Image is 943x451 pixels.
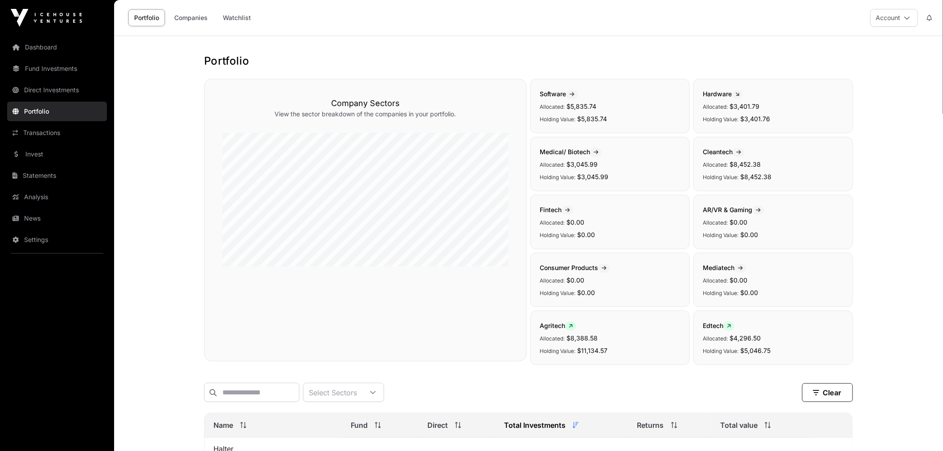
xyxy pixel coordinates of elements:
[540,290,575,296] span: Holding Value:
[351,420,368,430] span: Fund
[703,103,728,110] span: Allocated:
[740,115,770,123] span: $3,401.76
[11,9,82,27] img: Icehouse Ventures Logo
[540,335,565,342] span: Allocated:
[577,115,607,123] span: $5,835.74
[703,264,746,271] span: Mediatech
[7,59,107,78] a: Fund Investments
[740,173,771,180] span: $8,452.38
[7,187,107,207] a: Analysis
[7,102,107,121] a: Portfolio
[898,408,943,451] iframe: Chat Widget
[504,420,566,430] span: Total Investments
[703,277,728,284] span: Allocated:
[128,9,165,26] a: Portfolio
[577,173,608,180] span: $3,045.99
[540,148,602,156] span: Medical/ Biotech
[217,9,257,26] a: Watchlist
[703,348,738,354] span: Holding Value:
[7,123,107,143] a: Transactions
[703,174,738,180] span: Holding Value:
[703,335,728,342] span: Allocated:
[540,103,565,110] span: Allocated:
[566,334,598,342] span: $8,388.58
[703,219,728,226] span: Allocated:
[703,148,745,156] span: Cleantech
[703,322,734,329] span: Edtech
[740,347,771,354] span: $5,046.75
[703,290,738,296] span: Holding Value:
[540,174,575,180] span: Holding Value:
[637,420,664,430] span: Returns
[303,383,362,402] div: Select Sectors
[566,102,596,110] span: $5,835.74
[720,420,758,430] span: Total value
[540,219,565,226] span: Allocated:
[7,166,107,185] a: Statements
[730,102,759,110] span: $3,401.79
[222,110,508,119] p: View the sector breakdown of the companies in your portfolio.
[703,90,743,98] span: Hardware
[703,161,728,168] span: Allocated:
[168,9,213,26] a: Companies
[870,9,918,27] button: Account
[213,420,233,430] span: Name
[740,289,758,296] span: $0.00
[7,37,107,57] a: Dashboard
[7,209,107,228] a: News
[540,206,574,213] span: Fintech
[730,276,747,284] span: $0.00
[703,206,764,213] span: AR/VR & Gaming
[204,54,853,68] h1: Portfolio
[802,383,853,402] button: Clear
[540,322,576,329] span: Agritech
[7,230,107,250] a: Settings
[740,231,758,238] span: $0.00
[540,277,565,284] span: Allocated:
[730,160,761,168] span: $8,452.38
[540,90,578,98] span: Software
[540,264,610,271] span: Consumer Products
[222,97,508,110] h3: Company Sectors
[703,116,738,123] span: Holding Value:
[730,334,761,342] span: $4,296.50
[577,347,607,354] span: $11,134.57
[540,116,575,123] span: Holding Value:
[566,160,598,168] span: $3,045.99
[730,218,747,226] span: $0.00
[703,232,738,238] span: Holding Value:
[540,348,575,354] span: Holding Value:
[7,144,107,164] a: Invest
[566,218,584,226] span: $0.00
[577,231,595,238] span: $0.00
[7,80,107,100] a: Direct Investments
[566,276,584,284] span: $0.00
[540,161,565,168] span: Allocated:
[540,232,575,238] span: Holding Value:
[577,289,595,296] span: $0.00
[427,420,448,430] span: Direct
